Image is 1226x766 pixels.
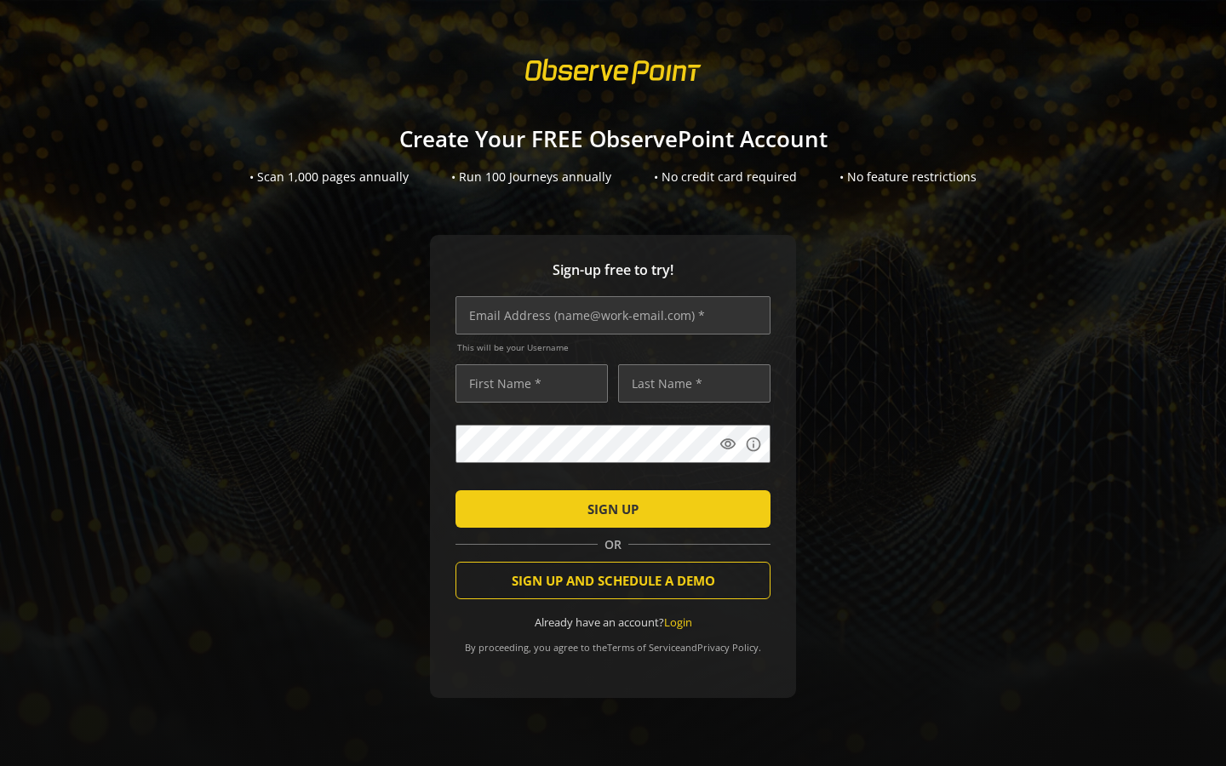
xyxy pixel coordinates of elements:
[839,169,977,186] div: • No feature restrictions
[664,615,692,630] a: Login
[719,436,736,453] mat-icon: visibility
[455,364,608,403] input: First Name *
[457,341,771,353] span: This will be your Username
[455,630,771,654] div: By proceeding, you agree to the and .
[455,615,771,631] div: Already have an account?
[455,562,771,599] button: SIGN UP AND SCHEDULE A DEMO
[455,296,771,334] input: Email Address (name@work-email.com) *
[587,494,639,524] span: SIGN UP
[618,364,771,403] input: Last Name *
[607,641,680,654] a: Terms of Service
[455,490,771,528] button: SIGN UP
[697,641,759,654] a: Privacy Policy
[249,169,409,186] div: • Scan 1,000 pages annually
[455,260,771,280] span: Sign-up free to try!
[598,536,628,553] span: OR
[745,436,762,453] mat-icon: info
[451,169,611,186] div: • Run 100 Journeys annually
[654,169,797,186] div: • No credit card required
[512,565,715,596] span: SIGN UP AND SCHEDULE A DEMO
